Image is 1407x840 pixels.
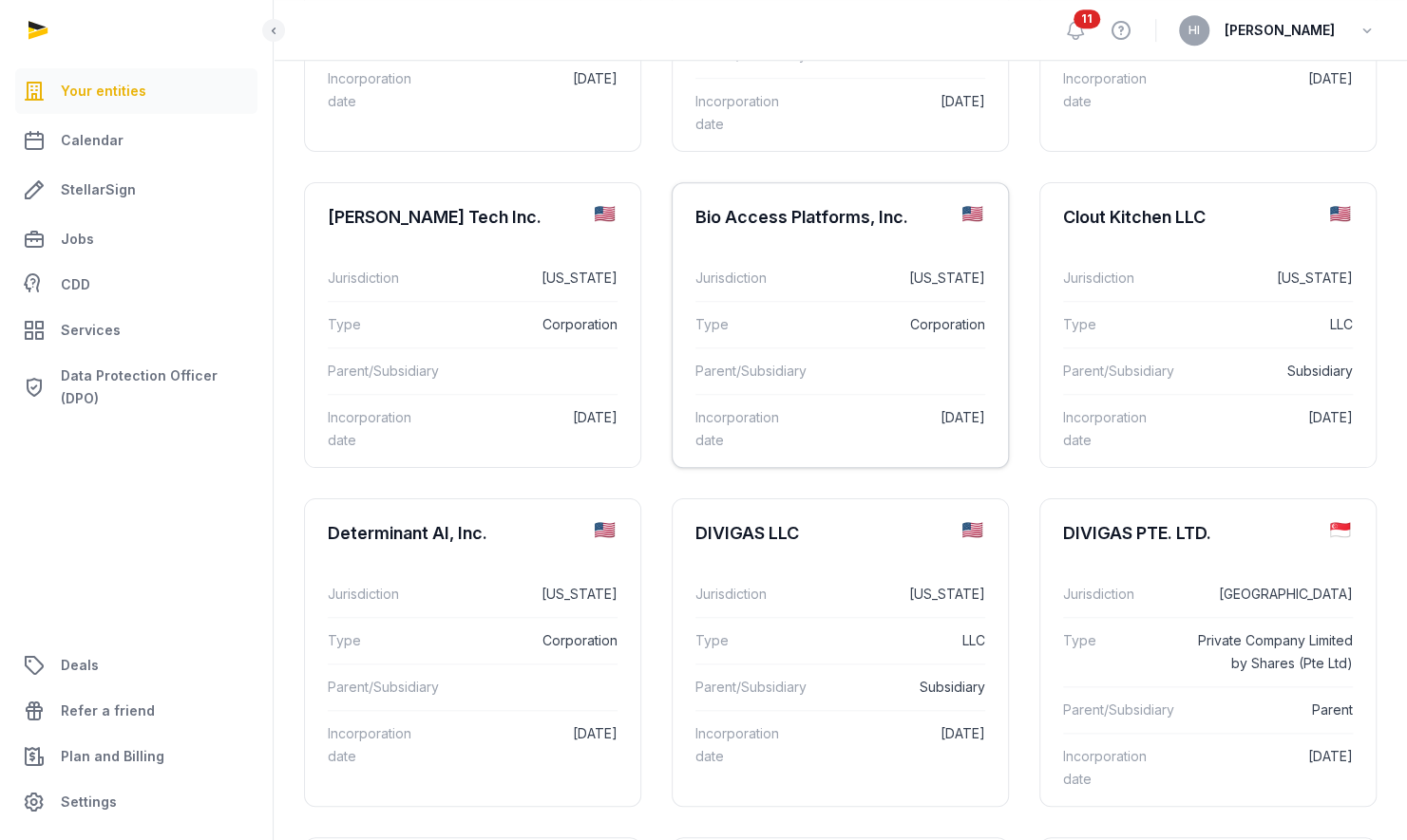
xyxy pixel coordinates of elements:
[1063,583,1173,606] dt: Jurisdiction
[1063,313,1173,336] dt: Type
[1225,19,1335,42] span: [PERSON_NAME]
[695,267,806,289] dt: Jurisdiction
[328,629,438,652] dt: Type
[453,406,618,452] dd: [DATE]
[673,183,1008,478] a: Bio Access Platforms, Inc.Jurisdiction[US_STATE]TypeCorporationParent/SubsidiaryIncorporation dat...
[1063,745,1173,791] dt: Incorporation date
[1040,183,1376,478] a: Clout Kitchen LLCJurisdiction[US_STATE]TypeLLCParent/SubsidiarySubsidiaryIncorporation date[DATE]
[15,357,257,418] a: Data Protection Officer (DPO)
[1040,499,1376,817] a: DIVIGAS PTE. LTD.Jurisdiction[GEOGRAPHIC_DATA]TypePrivate Company Limited by Shares (Pte Ltd)Pare...
[821,267,985,289] dd: [US_STATE]
[1063,67,1173,113] dt: Incorporation date
[695,583,806,606] dt: Jurisdiction
[1188,406,1353,452] dd: [DATE]
[1063,206,1206,229] div: Clout Kitchen LLC
[1330,522,1350,537] img: sg.png
[453,722,618,768] dd: [DATE]
[821,313,985,336] dd: Corporation
[595,522,615,537] img: us.png
[15,266,257,304] a: CDD
[962,206,982,221] img: us.png
[61,319,121,342] span: Services
[1074,9,1100,28] span: 11
[328,313,438,336] dt: Type
[15,734,257,779] a: Plan and Billing
[695,90,806,136] dt: Incorporation date
[61,364,250,410] span: Data Protection Officer (DPO)
[673,499,1008,794] a: DIVIGAS LLCJurisdiction[US_STATE]TypeLLCParent/SubsidiarySubsidiaryIncorporation date[DATE]
[1179,15,1209,46] button: HI
[328,676,439,699] dt: Parent/Subsidiary
[15,308,257,353] a: Services
[1188,267,1353,289] dd: [US_STATE]
[822,676,985,699] dd: Subsidiary
[15,167,257,213] a: StellarSign
[695,676,807,699] dt: Parent/Subsidiary
[1063,360,1174,383] dt: Parent/Subsidiary
[61,700,155,722] span: Refer a friend
[1188,313,1353,336] dd: LLC
[1188,67,1353,113] dd: [DATE]
[695,522,799,545] div: DIVIGAS LLC
[1312,749,1407,840] iframe: Chat Widget
[962,522,982,537] img: us.png
[328,722,438,768] dt: Incorporation date
[61,273,90,296] span: CDD
[328,583,438,606] dt: Jurisdiction
[61,80,146,103] span: Your entities
[328,406,438,452] dt: Incorporation date
[1063,629,1173,675] dt: Type
[821,90,985,136] dd: [DATE]
[695,406,806,452] dt: Incorporation date
[453,629,618,652] dd: Corporation
[695,313,806,336] dt: Type
[328,267,438,289] dt: Jurisdiction
[61,178,136,201] span: StellarSign
[1189,360,1353,383] dd: Subsidiary
[695,360,807,383] dt: Parent/Subsidiary
[15,779,257,825] a: Settings
[821,722,985,768] dd: [DATE]
[328,67,438,113] dt: Incorporation date
[1188,745,1353,791] dd: [DATE]
[1063,267,1173,289] dt: Jurisdiction
[15,118,257,163] a: Calendar
[1188,629,1353,675] dd: Private Company Limited by Shares (Pte Ltd)
[695,629,806,652] dt: Type
[695,722,806,768] dt: Incorporation date
[1330,206,1350,221] img: us.png
[328,522,487,545] div: Determinant AI, Inc.
[15,643,257,688] a: Deals
[61,129,124,152] span: Calendar
[821,629,985,652] dd: LLC
[453,313,618,336] dd: Corporation
[595,206,615,221] img: us.png
[1063,699,1174,721] dt: Parent/Subsidiary
[1188,583,1353,606] dd: [GEOGRAPHIC_DATA]
[61,228,94,251] span: Jobs
[61,745,164,768] span: Plan and Billing
[695,206,908,229] div: Bio Access Platforms, Inc.
[821,406,985,452] dd: [DATE]
[15,216,257,262] a: Jobs
[61,654,99,677] span: Deals
[453,267,618,289] dd: [US_STATE]
[1063,522,1211,545] div: DIVIGAS PTE. LTD.
[328,206,542,229] div: [PERSON_NAME] Tech Inc.
[1063,406,1173,452] dt: Incorporation date
[821,583,985,606] dd: [US_STATE]
[453,583,618,606] dd: [US_STATE]
[15,68,257,114] a: Your entities
[305,183,640,478] a: [PERSON_NAME] Tech Inc.Jurisdiction[US_STATE]TypeCorporationParent/SubsidiaryIncorporation date[D...
[15,688,257,734] a: Refer a friend
[1188,25,1200,36] span: HI
[1189,699,1353,721] dd: Parent
[61,791,117,813] span: Settings
[305,499,640,794] a: Determinant AI, Inc.Jurisdiction[US_STATE]TypeCorporationParent/SubsidiaryIncorporation date[DATE]
[453,67,618,113] dd: [DATE]
[328,360,439,383] dt: Parent/Subsidiary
